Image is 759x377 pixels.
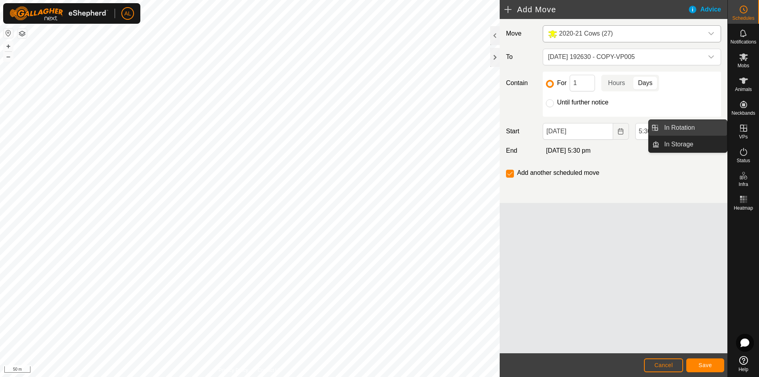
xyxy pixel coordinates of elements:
label: To [503,49,540,65]
label: Start [503,127,540,136]
h2: Add Move [504,5,688,14]
li: In Storage [649,136,727,152]
span: Cancel [654,362,673,368]
button: Choose Date [613,123,629,140]
a: Help [728,353,759,375]
button: Save [686,358,724,372]
button: Map Layers [17,29,27,38]
span: In Rotation [664,123,695,133]
span: Help [738,367,748,372]
span: 2020-21 Cows (27) [559,30,613,37]
label: Add another scheduled move [517,170,599,176]
span: Infra [738,182,748,187]
span: 2025-08-11 192630 - COPY-VP005 [545,49,703,65]
label: Contain [503,78,540,88]
label: End [503,146,540,155]
span: Animals [735,87,752,92]
button: – [4,52,13,61]
span: VPs [739,135,748,139]
span: Status [736,158,750,163]
span: Save [699,362,712,368]
span: Mobs [738,63,749,68]
label: For [557,80,566,86]
span: Notifications [731,40,756,44]
span: In Storage [664,140,693,149]
img: Gallagher Logo [9,6,108,21]
button: Cancel [644,358,683,372]
label: Move [503,25,540,42]
span: Days [638,78,652,88]
a: In Storage [659,136,727,152]
span: Heatmap [734,206,753,210]
div: dropdown trigger [703,26,719,42]
span: Hours [608,78,625,88]
span: AL [124,9,131,18]
div: Advice [688,5,727,14]
span: [DATE] 5:30 pm [546,147,591,154]
span: Schedules [732,16,754,21]
a: Contact Us [258,367,281,374]
span: 5:30 pm [636,123,705,139]
div: dropdown trigger [703,49,719,65]
button: + [4,42,13,51]
li: In Rotation [649,120,727,136]
button: Reset Map [4,28,13,38]
a: In Rotation [659,120,727,136]
span: Neckbands [731,111,755,116]
a: Privacy Policy [219,367,248,374]
label: Until further notice [557,99,608,106]
span: 2020-21 Cows [545,26,703,42]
